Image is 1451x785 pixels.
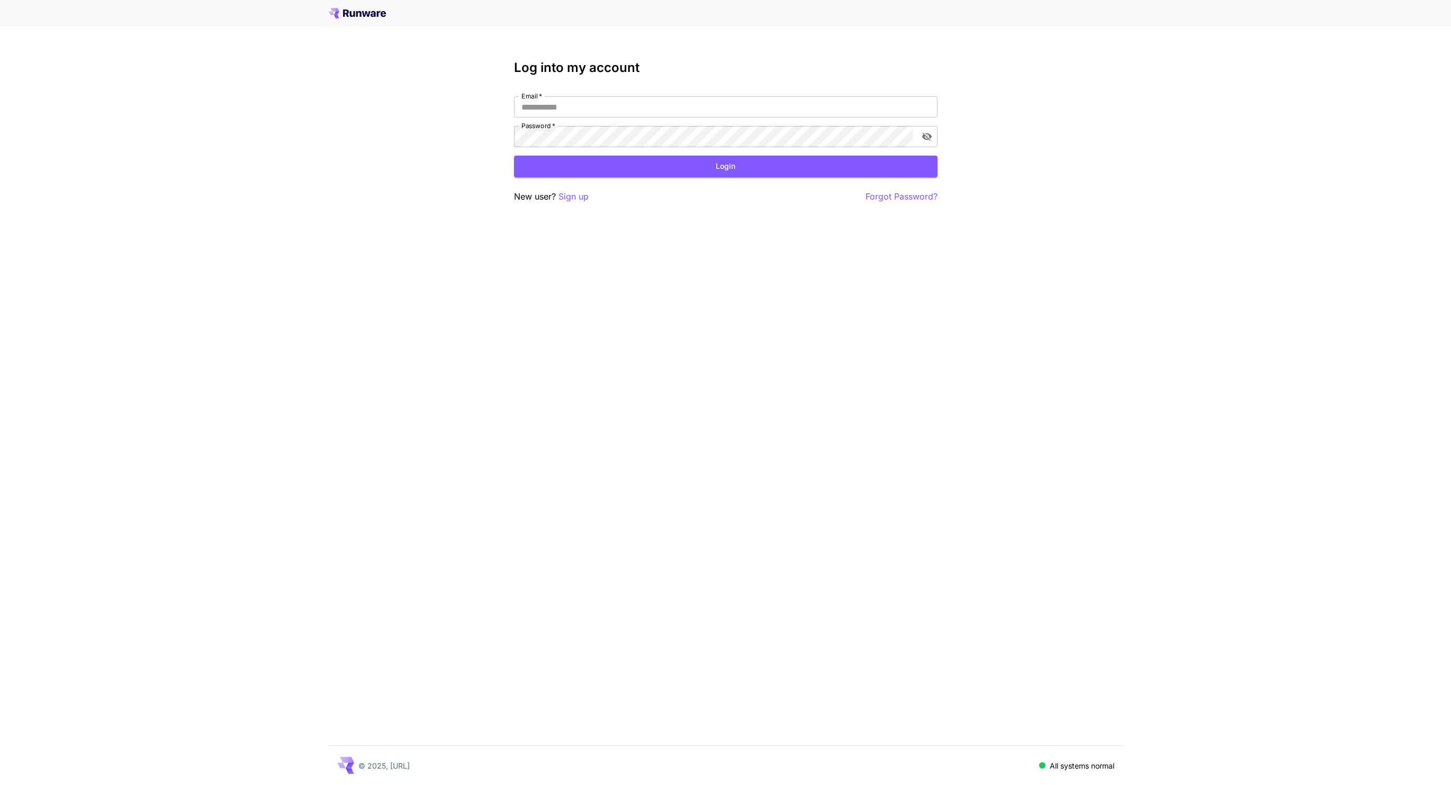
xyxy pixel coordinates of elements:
[521,121,555,130] label: Password
[514,190,589,203] p: New user?
[358,760,410,771] p: © 2025, [URL]
[521,92,542,101] label: Email
[866,190,938,203] button: Forgot Password?
[1050,760,1114,771] p: All systems normal
[558,190,589,203] button: Sign up
[514,156,938,177] button: Login
[514,60,938,75] h3: Log into my account
[917,127,936,146] button: toggle password visibility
